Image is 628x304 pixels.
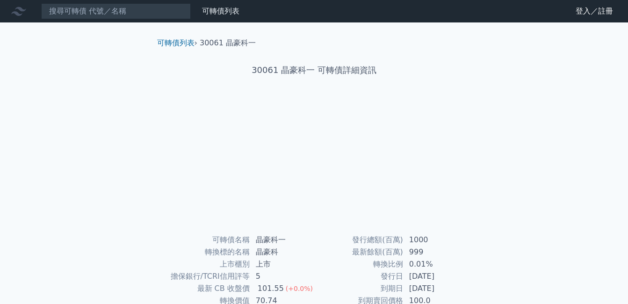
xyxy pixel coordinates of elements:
a: 可轉債列表 [202,7,239,15]
td: 5 [250,270,314,282]
td: 最新餘額(百萬) [314,246,404,258]
td: 可轉債名稱 [161,234,250,246]
td: 轉換標的名稱 [161,246,250,258]
li: › [157,37,197,49]
td: 999 [404,246,468,258]
td: 轉換比例 [314,258,404,270]
td: [DATE] [404,270,468,282]
li: 30061 晶豪科一 [200,37,256,49]
td: 上市 [250,258,314,270]
td: 0.01% [404,258,468,270]
td: 晶豪科一 [250,234,314,246]
td: [DATE] [404,282,468,295]
td: 上市櫃別 [161,258,250,270]
input: 搜尋可轉債 代號／名稱 [41,3,191,19]
span: (+0.0%) [286,285,313,292]
a: 可轉債列表 [157,38,195,47]
td: 晶豪科 [250,246,314,258]
td: 擔保銀行/TCRI信用評等 [161,270,250,282]
a: 登入／註冊 [568,4,621,19]
td: 發行總額(百萬) [314,234,404,246]
td: 最新 CB 收盤價 [161,282,250,295]
td: 1000 [404,234,468,246]
td: 發行日 [314,270,404,282]
div: 101.55 [256,283,286,294]
td: 到期日 [314,282,404,295]
h1: 30061 晶豪科一 可轉債詳細資訊 [150,64,479,77]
